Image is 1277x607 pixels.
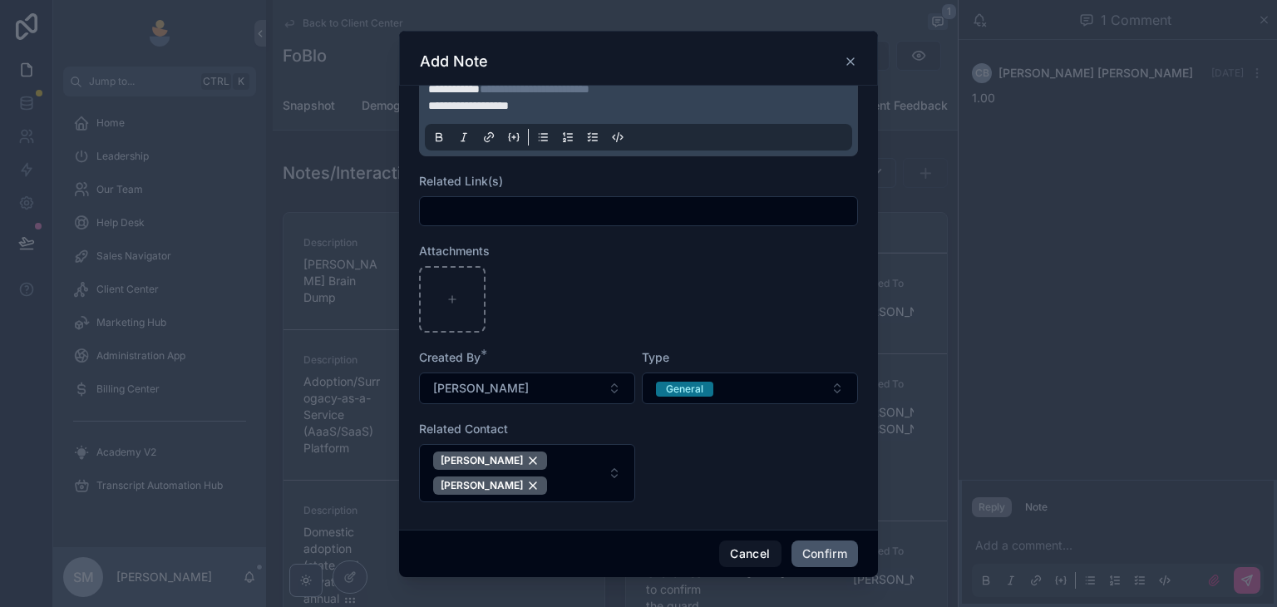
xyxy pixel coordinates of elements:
[791,540,858,567] button: Confirm
[419,444,635,502] button: Select Button
[419,373,635,404] button: Select Button
[419,350,481,364] span: Created By
[441,454,523,467] span: [PERSON_NAME]
[433,476,547,495] button: Unselect 44481
[433,452,547,470] button: Unselect 45311
[642,373,858,404] button: Select Button
[719,540,781,567] button: Cancel
[420,52,488,72] h3: Add Note
[433,380,529,397] span: [PERSON_NAME]
[419,174,503,188] span: Related Link(s)
[441,479,523,492] span: [PERSON_NAME]
[419,422,508,436] span: Related Contact
[666,382,703,397] div: General
[642,350,669,364] span: Type
[419,244,490,258] span: Attachments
